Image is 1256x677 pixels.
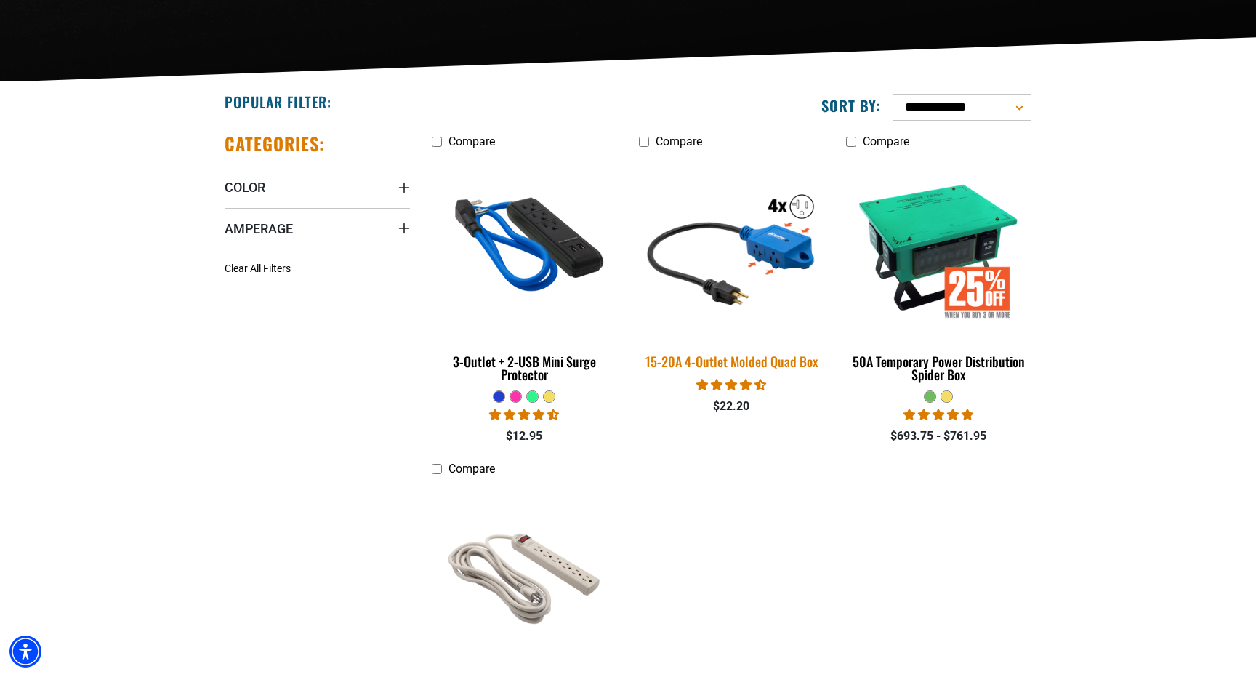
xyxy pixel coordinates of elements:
div: $22.20 [639,398,824,415]
a: 15-20A 4-Outlet Molded Quad Box 15-20A 4-Outlet Molded Quad Box [639,156,824,377]
summary: Color [225,167,410,207]
span: Compare [448,135,495,148]
img: 50A Temporary Power Distribution Spider Box [847,163,1030,330]
div: 50A Temporary Power Distribution Spider Box [846,355,1031,381]
span: Compare [863,135,909,148]
h2: Categories: [225,132,325,155]
h2: Popular Filter: [225,92,331,111]
div: $12.95 [432,428,617,445]
span: Compare [448,462,495,476]
span: Amperage [225,220,293,237]
span: 5.00 stars [903,408,973,422]
span: Color [225,179,265,196]
img: 6-Outlet Grounded Surge Protector [433,490,616,657]
a: 50A Temporary Power Distribution Spider Box 50A Temporary Power Distribution Spider Box [846,156,1031,390]
span: 4.47 stars [696,378,766,392]
summary: Amperage [225,208,410,249]
div: $693.75 - $761.95 [846,428,1031,445]
div: 3-Outlet + 2-USB Mini Surge Protector [432,355,617,381]
a: blue 3-Outlet + 2-USB Mini Surge Protector [432,156,617,390]
img: 15-20A 4-Outlet Molded Quad Box [629,153,833,340]
span: 4.36 stars [489,408,559,422]
div: 15-20A 4-Outlet Molded Quad Box [639,355,824,368]
img: blue [433,163,616,330]
a: Clear All Filters [225,261,297,276]
span: Compare [656,135,702,148]
label: Sort by: [821,96,881,115]
span: Clear All Filters [225,263,291,274]
div: Accessibility Menu [9,636,41,668]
